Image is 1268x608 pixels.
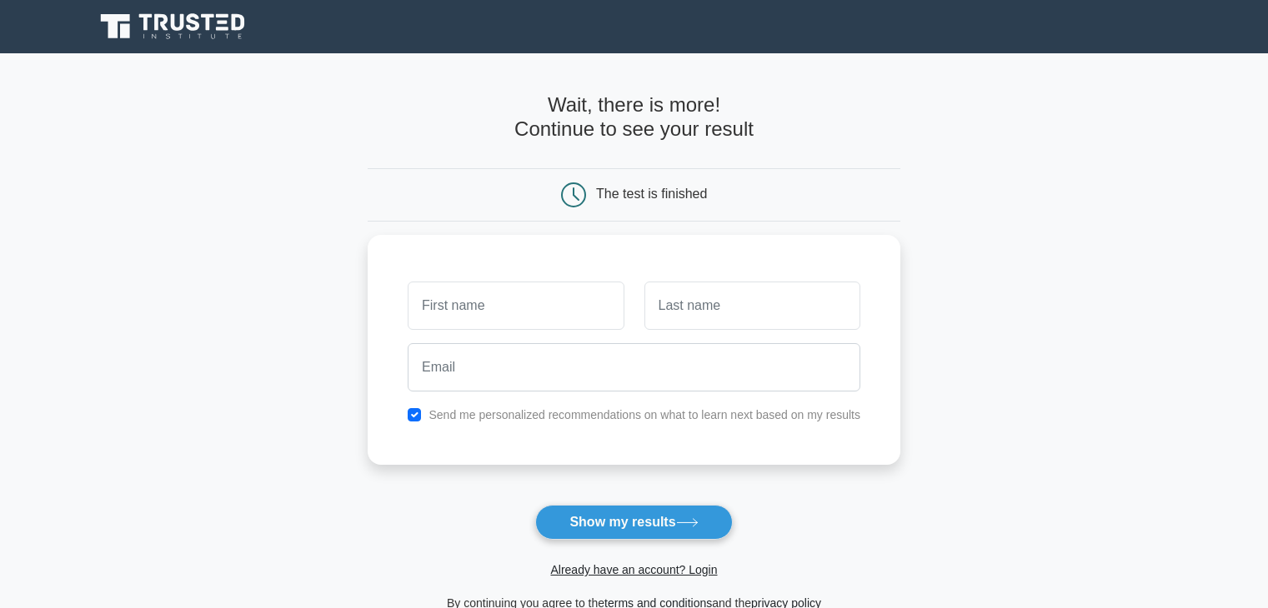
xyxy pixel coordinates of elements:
[596,187,707,201] div: The test is finished
[550,563,717,576] a: Already have an account? Login
[408,343,860,391] input: Email
[644,282,860,330] input: Last name
[535,505,732,540] button: Show my results
[368,93,900,142] h4: Wait, there is more! Continue to see your result
[429,408,860,421] label: Send me personalized recommendations on what to learn next based on my results
[408,282,624,330] input: First name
